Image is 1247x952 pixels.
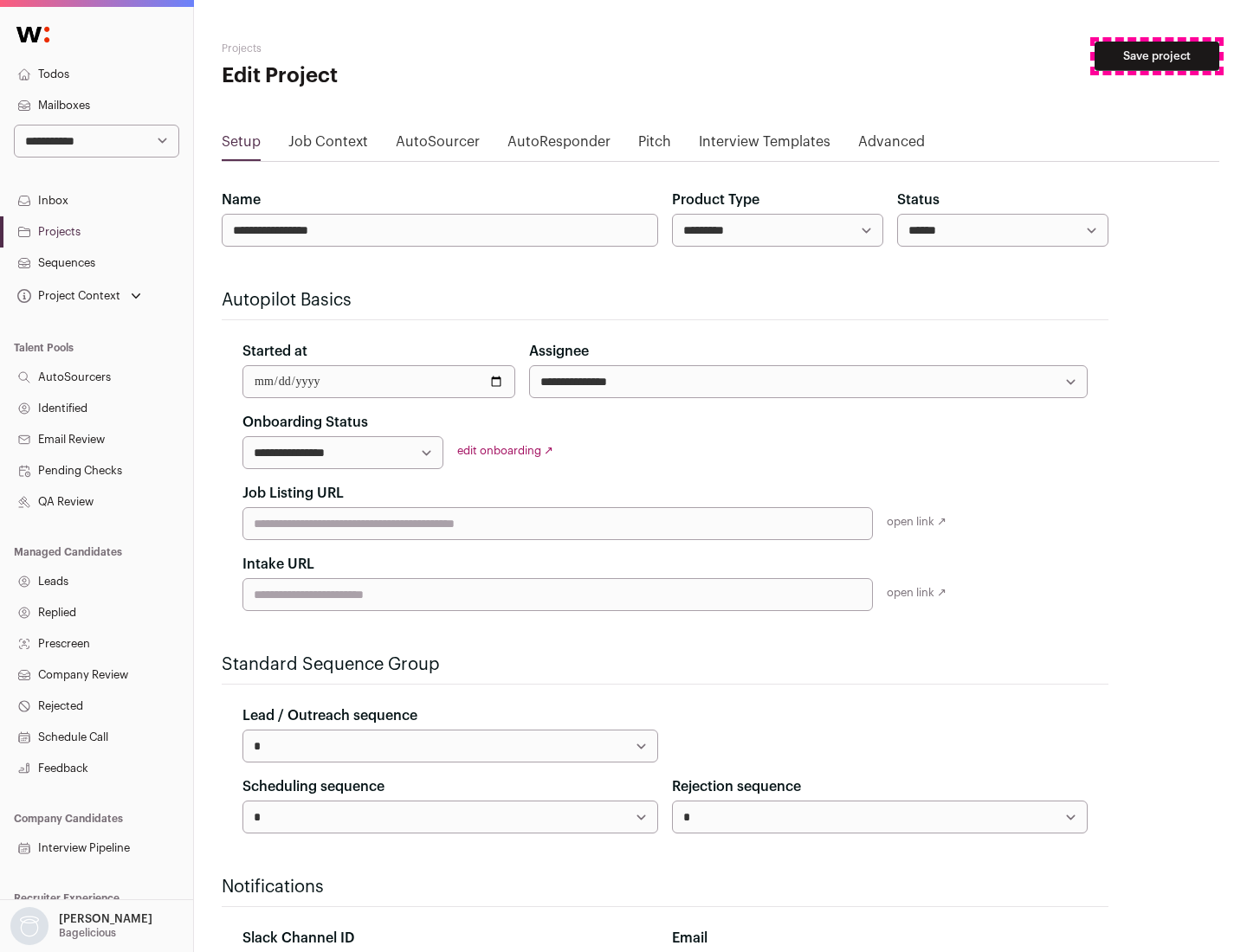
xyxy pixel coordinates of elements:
[638,132,671,159] a: Pitch
[59,926,116,940] p: Bagelicious
[222,62,554,90] h1: Edit Project
[529,341,589,362] label: Assignee
[897,190,940,210] label: Status
[457,445,553,456] a: edit onboarding ↗
[672,190,759,210] label: Product Type
[396,132,480,159] a: AutoSourcer
[14,289,120,303] div: Project Context
[242,705,417,726] label: Lead / Outreach sequence
[507,132,611,159] a: AutoResponder
[858,132,925,159] a: Advanced
[672,928,1088,949] div: Email
[222,653,1108,677] h2: Standard Sequence Group
[242,776,384,797] label: Scheduling sequence
[699,132,830,159] a: Interview Templates
[10,907,48,945] img: nopic.png
[1095,42,1219,71] button: Save project
[222,875,1108,899] h2: Notifications
[242,483,344,504] label: Job Listing URL
[7,17,59,52] img: Wellfound
[14,284,145,308] button: Open dropdown
[672,776,801,797] label: Rejection sequence
[222,132,261,159] a: Setup
[222,288,1108,312] h2: Autopilot Basics
[288,132,368,159] a: Job Context
[242,554,314,575] label: Intake URL
[7,907,156,945] button: Open dropdown
[242,928,354,949] label: Slack Channel ID
[222,190,261,210] label: Name
[222,42,554,55] h2: Projects
[242,341,307,362] label: Started at
[59,912,152,926] p: [PERSON_NAME]
[242,412,368,433] label: Onboarding Status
